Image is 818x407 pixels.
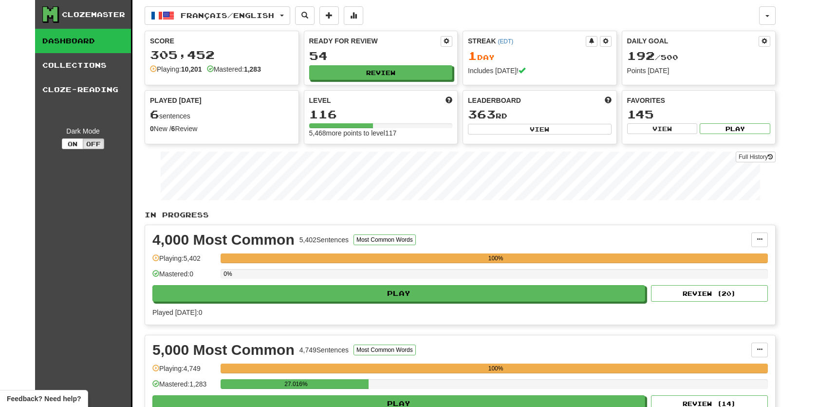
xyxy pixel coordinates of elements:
div: Playing: 4,749 [152,364,216,380]
div: 100% [223,253,768,263]
a: (EDT) [498,38,513,45]
a: Collections [35,53,131,78]
div: Dark Mode [42,126,124,136]
div: Clozemaster [62,10,125,19]
button: Play [700,123,770,134]
span: Score more points to level up [446,96,452,105]
span: Level [309,96,331,105]
a: Cloze-Reading [35,78,131,102]
div: Playing: 5,402 [152,253,216,270]
p: In Progress [145,210,776,220]
button: View [468,124,612,135]
strong: 0 [150,125,154,133]
div: Favorites [627,96,771,105]
span: 6 [150,107,159,121]
div: sentences [150,108,294,121]
div: 4,000 Most Common [152,233,295,247]
div: 4,749 Sentences [299,345,349,355]
button: More stats [344,6,363,25]
div: Day [468,50,612,62]
div: Ready for Review [309,36,441,46]
div: 116 [309,108,453,120]
div: 305,452 [150,49,294,61]
div: Includes [DATE]! [468,66,612,76]
button: Play [152,285,645,302]
strong: 6 [171,125,175,133]
div: 100% [223,364,768,373]
button: On [62,138,83,149]
div: rd [468,108,612,121]
button: Review [309,65,453,80]
div: 5,402 Sentences [299,235,349,245]
div: Mastered: 1,283 [152,379,216,395]
div: Points [DATE] [627,66,771,76]
div: 27.016% [223,379,368,389]
button: View [627,123,698,134]
span: Played [DATE] [150,96,202,105]
span: 363 [468,107,496,121]
button: Add sentence to collection [319,6,339,25]
div: New / Review [150,124,294,134]
span: This week in points, UTC [605,96,612,105]
span: / 500 [627,53,678,61]
a: Dashboard [35,29,131,53]
a: Full History [736,152,776,162]
div: 54 [309,50,453,62]
div: Playing: [150,64,202,74]
div: Mastered: 0 [152,269,216,285]
span: Français / English [181,11,274,19]
button: Review (20) [651,285,768,302]
strong: 1,283 [244,65,261,73]
div: 5,468 more points to level 117 [309,128,453,138]
button: Français/English [145,6,290,25]
div: Score [150,36,294,46]
div: Streak [468,36,586,46]
button: Search sentences [295,6,315,25]
div: 145 [627,108,771,120]
button: Most Common Words [353,234,416,245]
span: Leaderboard [468,96,521,105]
span: Open feedback widget [7,394,81,404]
div: Mastered: [207,64,261,74]
div: Daily Goal [627,36,759,47]
strong: 10,201 [181,65,202,73]
div: 5,000 Most Common [152,343,295,357]
button: Off [83,138,104,149]
span: 1 [468,49,477,62]
span: Played [DATE]: 0 [152,309,202,316]
button: Most Common Words [353,345,416,355]
span: 192 [627,49,655,62]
